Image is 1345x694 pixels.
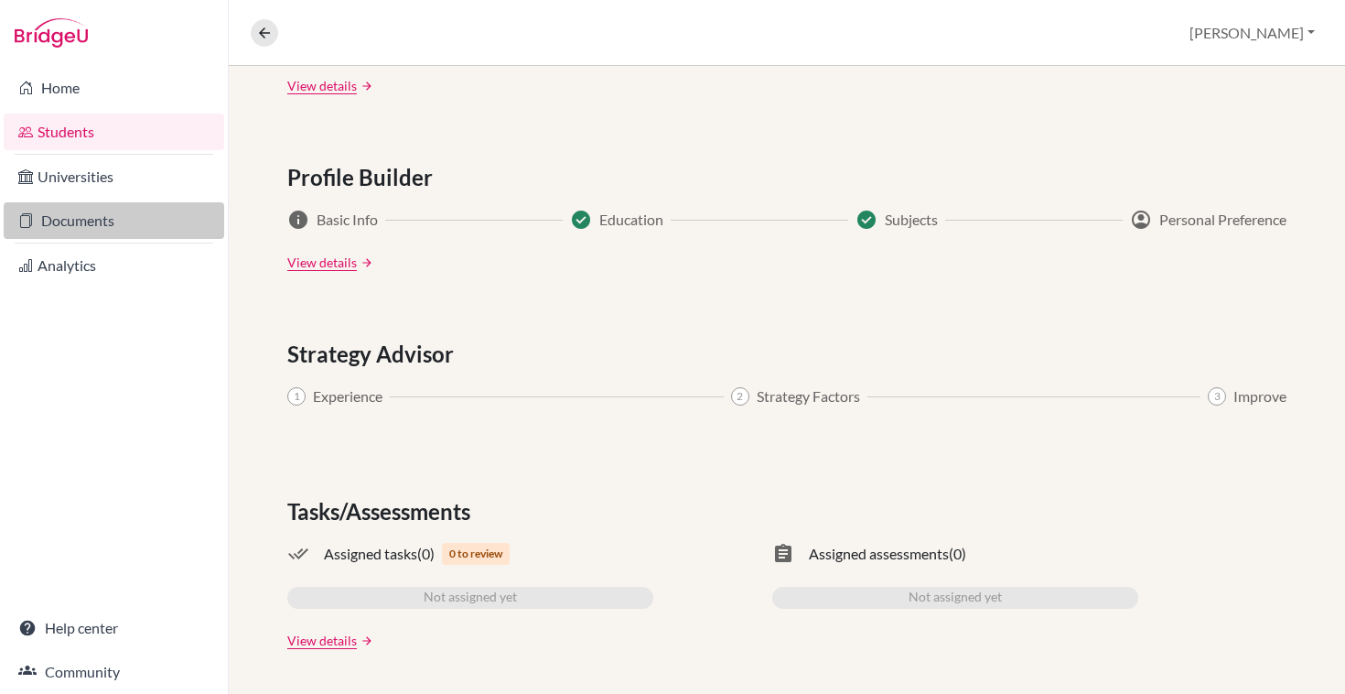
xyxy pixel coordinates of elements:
span: Not assigned yet [424,587,517,609]
span: 2 [731,387,749,406]
a: Students [4,114,224,150]
span: 0 to review [442,543,510,565]
span: Subjects [885,209,938,231]
a: arrow_forward [357,634,373,647]
span: assignment [772,543,794,565]
span: Basic Info [317,209,378,231]
span: Experience [313,385,382,407]
span: Success [570,209,592,231]
span: Assigned tasks [324,543,417,565]
a: arrow_forward [357,256,373,269]
span: Personal Preference [1159,209,1286,231]
span: 1 [287,387,306,406]
span: Strategy Advisor [287,338,461,371]
span: Success [855,209,877,231]
a: arrow_forward [357,80,373,92]
a: Documents [4,202,224,239]
span: Strategy Factors [757,385,860,407]
span: (0) [417,543,435,565]
span: done_all [287,543,309,565]
span: Assigned assessments [809,543,949,565]
a: Help center [4,610,224,646]
span: Tasks/Assessments [287,495,478,528]
a: View details [287,631,357,650]
a: View details [287,76,357,95]
img: Bridge-U [15,18,88,48]
span: Not assigned yet [909,587,1002,609]
a: Home [4,70,224,106]
span: info [287,209,309,231]
span: Improve [1233,385,1286,407]
span: account_circle [1130,209,1152,231]
span: (0) [949,543,966,565]
button: [PERSON_NAME] [1181,16,1323,50]
span: Profile Builder [287,161,440,194]
span: 3 [1208,387,1226,406]
a: Community [4,654,224,690]
span: Education [599,209,663,231]
a: Universities [4,158,224,195]
a: Analytics [4,247,224,284]
a: View details [287,253,357,272]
